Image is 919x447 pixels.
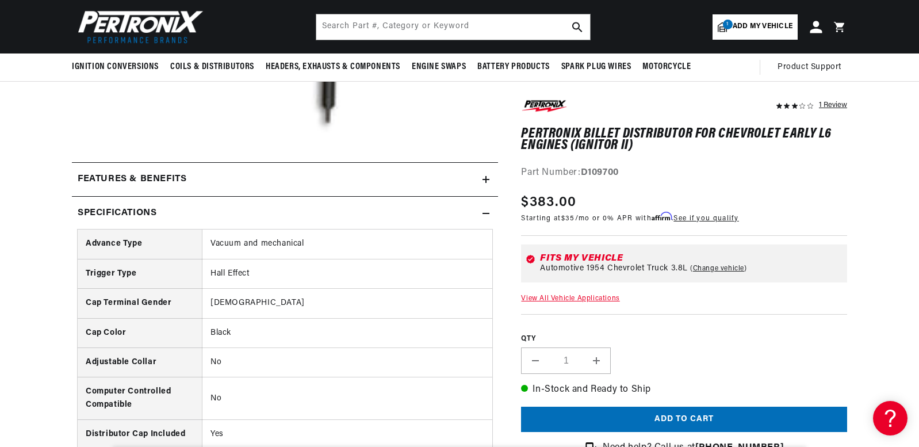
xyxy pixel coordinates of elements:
[266,61,400,73] span: Headers, Exhausts & Components
[72,7,204,47] img: Pertronix
[72,54,164,81] summary: Ignition Conversions
[521,295,619,302] a: View All Vehicle Applications
[521,192,576,213] span: $383.00
[723,20,733,29] span: 1
[78,230,202,259] th: Advance Type
[412,61,466,73] span: Engine Swaps
[521,128,847,152] h1: PerTronix Billet Distributor for Chevrolet Early L6 Engines (Ignitor II)
[521,213,738,224] p: Starting at /mo or 0% APR with .
[778,54,847,81] summary: Product Support
[556,54,637,81] summary: Spark Plug Wires
[673,215,738,222] a: See if you qualify - Learn more about Affirm Financing (opens in modal)
[561,61,631,73] span: Spark Plug Wires
[521,407,847,433] button: Add to cart
[733,21,792,32] span: Add my vehicle
[78,377,202,420] th: Computer Controlled Compatible
[202,347,492,377] td: No
[521,383,847,398] p: In-Stock and Ready to Ship
[78,259,202,288] th: Trigger Type
[164,54,260,81] summary: Coils & Distributors
[316,14,590,40] input: Search Part #, Category or Keyword
[78,318,202,347] th: Cap Color
[406,54,472,81] summary: Engine Swaps
[202,377,492,420] td: No
[78,172,186,187] h2: Features & Benefits
[521,335,847,345] label: QTY
[713,14,798,40] a: 1Add my vehicle
[652,212,672,221] span: Affirm
[260,54,406,81] summary: Headers, Exhausts & Components
[637,54,696,81] summary: Motorcycle
[565,14,590,40] button: search button
[778,61,841,74] span: Product Support
[78,347,202,377] th: Adjustable Collar
[202,318,492,347] td: Black
[170,61,254,73] span: Coils & Distributors
[521,166,847,181] div: Part Number:
[72,61,159,73] span: Ignition Conversions
[561,215,575,222] span: $35
[642,61,691,73] span: Motorcycle
[202,259,492,288] td: Hall Effect
[540,254,843,263] div: Fits my vehicle
[477,61,550,73] span: Battery Products
[78,206,156,221] h2: Specifications
[202,289,492,318] td: [DEMOGRAPHIC_DATA]
[202,230,492,259] td: Vacuum and mechanical
[581,169,619,178] strong: D109700
[540,264,688,273] span: Automotive 1954 Chevrolet Truck 3.8L
[690,264,747,273] a: Change vehicle
[72,163,498,196] summary: Features & Benefits
[819,98,847,112] div: 1 Review
[72,197,498,230] summary: Specifications
[472,54,556,81] summary: Battery Products
[78,289,202,318] th: Cap Terminal Gender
